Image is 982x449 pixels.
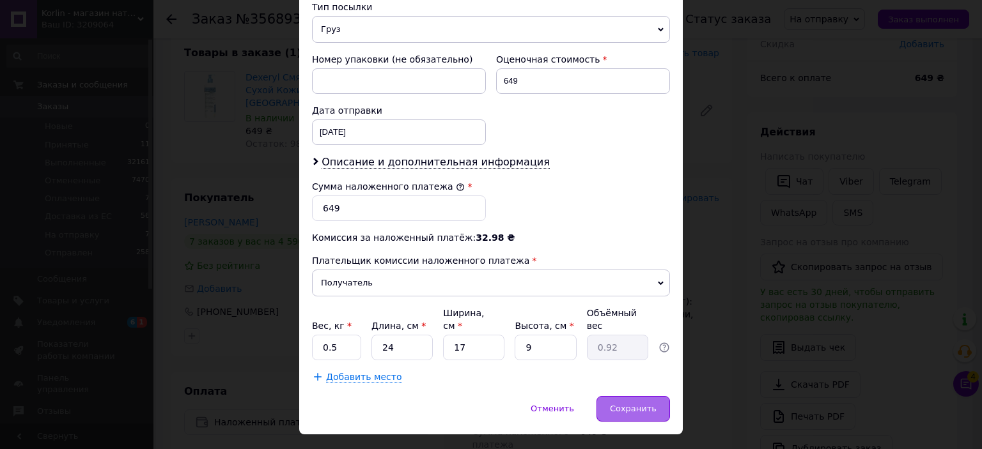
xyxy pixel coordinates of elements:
div: Объёмный вес [587,307,648,332]
span: Добавить место [326,372,402,383]
span: Отменить [531,404,574,413]
span: Получатель [312,270,670,296]
div: Оценочная стоимость [496,53,670,66]
span: Груз [312,16,670,43]
span: 32.98 ₴ [476,232,515,243]
label: Высота, см [515,321,573,331]
div: Дата отправки [312,104,486,117]
span: Плательщик комиссии наложенного платежа [312,255,529,266]
label: Ширина, см [443,308,484,331]
label: Длина, см [371,321,426,331]
div: Комиссия за наложенный платёж: [312,231,670,244]
label: Вес, кг [312,321,352,331]
span: Сохранить [610,404,657,413]
div: Номер упаковки (не обязательно) [312,53,486,66]
label: Сумма наложенного платежа [312,181,465,192]
span: Тип посылки [312,2,372,12]
span: Описание и дополнительная информация [322,156,550,169]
